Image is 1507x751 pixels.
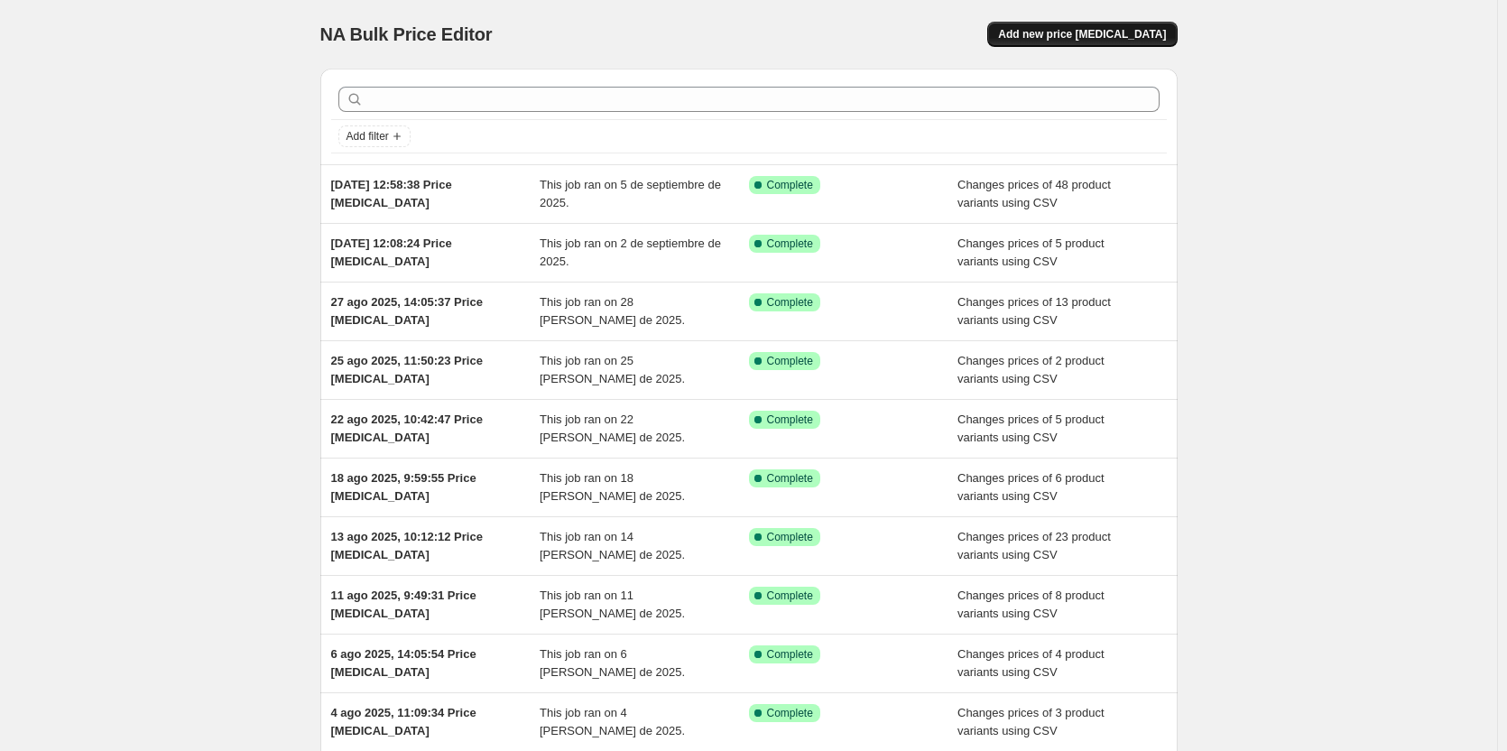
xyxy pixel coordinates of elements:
span: Complete [767,354,813,368]
span: This job ran on 25 [PERSON_NAME] de 2025. [540,354,685,385]
span: Complete [767,589,813,603]
span: Changes prices of 5 product variants using CSV [957,413,1105,444]
span: Changes prices of 5 product variants using CSV [957,236,1105,268]
span: Complete [767,706,813,720]
button: Add filter [338,125,411,147]
span: Complete [767,236,813,251]
span: Complete [767,178,813,192]
span: 6 ago 2025, 14:05:54 Price [MEDICAL_DATA] [331,647,476,679]
span: This job ran on 18 [PERSON_NAME] de 2025. [540,471,685,503]
span: 4 ago 2025, 11:09:34 Price [MEDICAL_DATA] [331,706,476,737]
span: Add new price [MEDICAL_DATA] [998,27,1166,42]
span: Changes prices of 48 product variants using CSV [957,178,1111,209]
span: Changes prices of 23 product variants using CSV [957,530,1111,561]
span: Add filter [347,129,389,144]
span: This job ran on 14 [PERSON_NAME] de 2025. [540,530,685,561]
span: 22 ago 2025, 10:42:47 Price [MEDICAL_DATA] [331,413,483,444]
span: This job ran on 6 [PERSON_NAME] de 2025. [540,647,685,679]
span: Changes prices of 3 product variants using CSV [957,706,1105,737]
span: This job ran on 2 de septiembre de 2025. [540,236,721,268]
span: This job ran on 4 [PERSON_NAME] de 2025. [540,706,685,737]
span: This job ran on 11 [PERSON_NAME] de 2025. [540,589,685,620]
span: Complete [767,647,813,662]
span: 27 ago 2025, 14:05:37 Price [MEDICAL_DATA] [331,295,483,327]
span: Changes prices of 13 product variants using CSV [957,295,1111,327]
span: Complete [767,530,813,544]
span: Complete [767,295,813,310]
span: Complete [767,413,813,427]
button: Add new price [MEDICAL_DATA] [987,22,1177,47]
span: NA Bulk Price Editor [320,24,493,44]
span: [DATE] 12:58:38 Price [MEDICAL_DATA] [331,178,452,209]
span: Changes prices of 2 product variants using CSV [957,354,1105,385]
span: 18 ago 2025, 9:59:55 Price [MEDICAL_DATA] [331,471,476,503]
span: This job ran on 5 de septiembre de 2025. [540,178,721,209]
span: 13 ago 2025, 10:12:12 Price [MEDICAL_DATA] [331,530,483,561]
span: Changes prices of 4 product variants using CSV [957,647,1105,679]
span: This job ran on 22 [PERSON_NAME] de 2025. [540,413,685,444]
span: [DATE] 12:08:24 Price [MEDICAL_DATA] [331,236,452,268]
span: Changes prices of 6 product variants using CSV [957,471,1105,503]
span: This job ran on 28 [PERSON_NAME] de 2025. [540,295,685,327]
span: Complete [767,471,813,486]
span: 11 ago 2025, 9:49:31 Price [MEDICAL_DATA] [331,589,476,620]
span: 25 ago 2025, 11:50:23 Price [MEDICAL_DATA] [331,354,483,385]
span: Changes prices of 8 product variants using CSV [957,589,1105,620]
